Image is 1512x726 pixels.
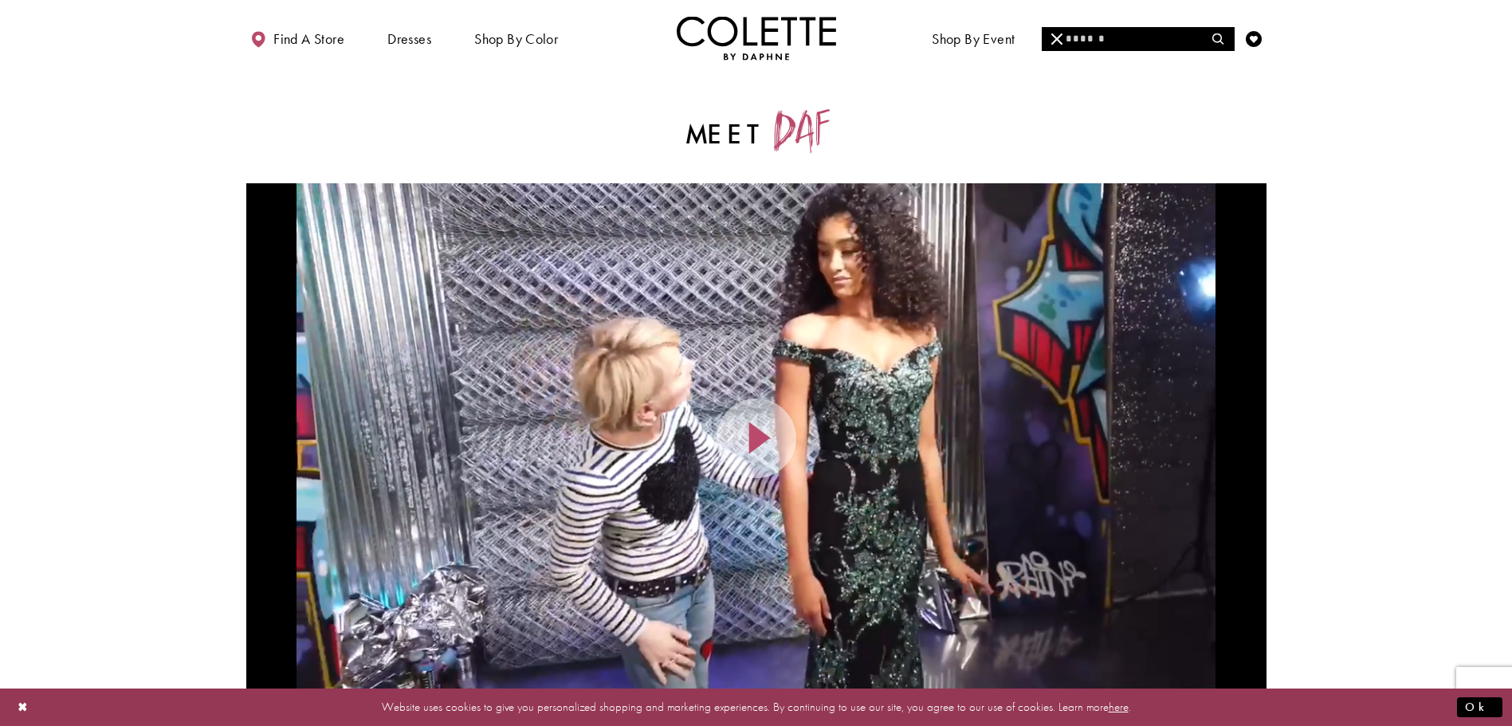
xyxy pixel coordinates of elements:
span: Dresses [387,31,431,47]
span: Shop by color [470,16,562,60]
div: Search form [1042,27,1235,51]
img: Colette by Daphne [677,16,836,60]
a: Find a store [246,16,348,60]
span: Daf [772,109,824,151]
span: Shop By Event [932,31,1015,47]
button: Close Dialog [10,693,37,721]
div: Content Video #4f400fd7cc [246,183,1267,693]
button: Submit Dialog [1457,697,1502,717]
h2: Meet [418,110,1095,151]
button: Close Search [1042,27,1073,51]
span: Shop By Event [928,16,1019,60]
span: Shop by color [474,31,558,47]
button: Submit Search [1203,27,1234,51]
p: Website uses cookies to give you personalized shopping and marketing experiences. By continuing t... [115,697,1397,718]
input: Search [1042,27,1234,51]
a: Check Wishlist [1242,16,1266,60]
div: Video Player [246,183,1267,693]
a: here [1109,699,1129,715]
button: Play Video [717,398,796,478]
a: Meet the designer [1054,16,1172,60]
a: Toggle search [1207,16,1231,60]
a: Visit Home Page [677,16,836,60]
span: Dresses [383,16,435,60]
span: Find a store [273,31,344,47]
